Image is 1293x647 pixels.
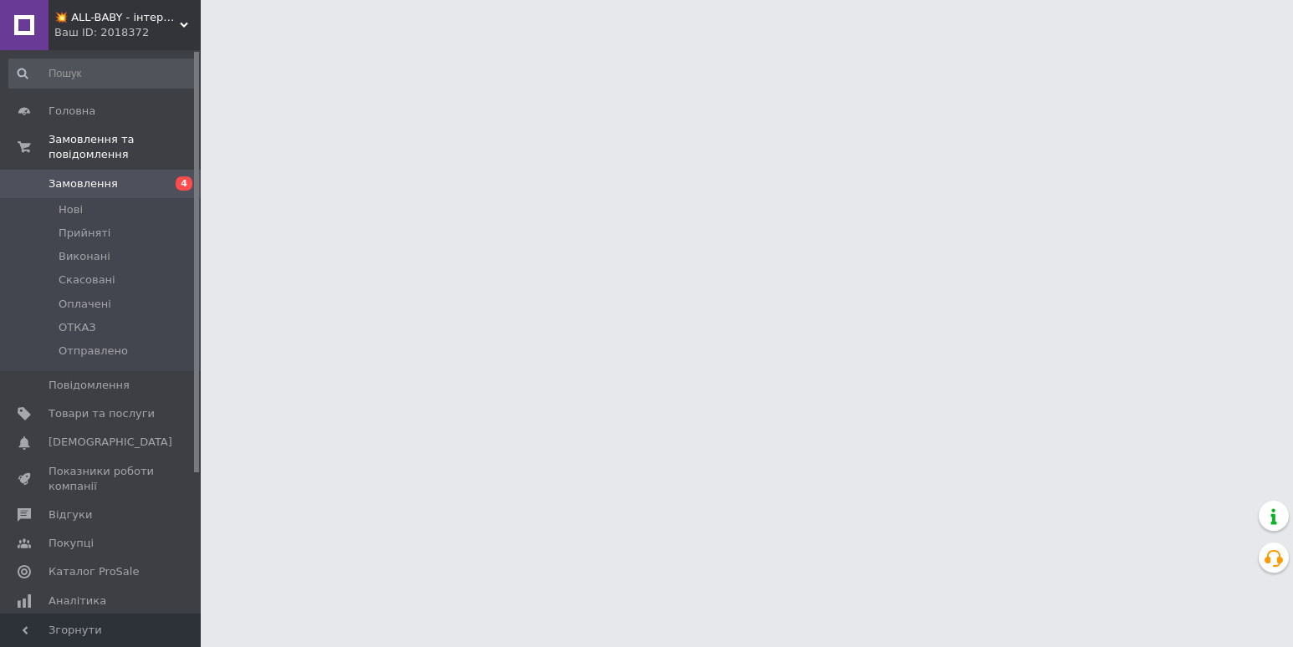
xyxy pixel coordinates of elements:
span: Головна [49,104,95,119]
span: Нові [59,202,83,217]
span: [DEMOGRAPHIC_DATA] [49,435,172,450]
span: Аналітика [49,594,106,609]
span: Виконані [59,249,110,264]
span: Товари та послуги [49,406,155,421]
span: Показники роботи компанії [49,464,155,494]
span: Відгуки [49,507,92,522]
span: Повідомлення [49,378,130,393]
span: Скасовані [59,273,115,288]
span: ОТКАЗ [59,320,96,335]
span: Отправлено [59,344,128,359]
span: Покупці [49,536,94,551]
span: Замовлення [49,176,118,191]
span: Замовлення та повідомлення [49,132,201,162]
span: Оплачені [59,297,111,312]
span: Каталог ProSale [49,564,139,579]
span: 💥 ALL-BABY - інтернет - магазин товарів для дітей [54,10,180,25]
span: 4 [176,176,192,191]
input: Пошук [8,59,197,89]
span: Прийняті [59,226,110,241]
div: Ваш ID: 2018372 [54,25,201,40]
